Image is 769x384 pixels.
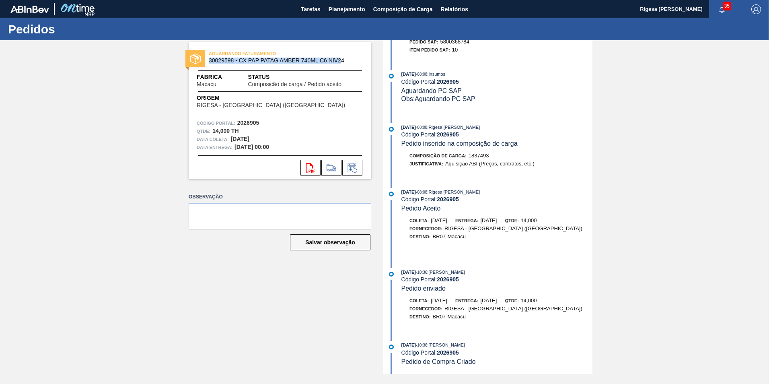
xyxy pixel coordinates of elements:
span: Composição de Carga [373,4,433,14]
span: Origem [197,94,363,102]
span: 30029598 - CX PAP PATAG AMBER 740ML C6 NIV24 [209,58,355,64]
img: atual [389,74,394,78]
span: Composicão de carga / Pedido aceito [248,81,341,87]
div: Informar alteração no pedido [342,160,362,176]
span: : Insumos [427,72,445,76]
span: Planejamento [329,4,365,14]
img: atual [389,345,394,349]
span: Pedido inserido na composição de carga [401,140,518,147]
button: Notificações [709,4,735,15]
img: status [190,54,201,64]
span: Item pedido SAP: [409,47,450,52]
span: Qtde: [505,218,518,223]
span: Destino: [409,234,431,239]
div: Abrir arquivo PDF [300,160,321,176]
img: atual [389,272,394,277]
span: : [PERSON_NAME] [427,270,465,275]
span: Aguardando PC SAP [401,87,462,94]
span: 5800368784 [440,39,469,45]
button: Salvar observação [290,234,370,250]
span: - 10:36 [416,343,427,347]
span: [DATE] [401,270,416,275]
span: Composição de Carga : [409,153,467,158]
span: 35 [723,2,731,10]
span: BR07-Macacu [433,233,466,239]
div: Código Portal: [401,78,592,85]
div: Código Portal: [401,349,592,356]
span: Tarefas [301,4,321,14]
span: Status [248,73,363,81]
span: [DATE] [480,217,497,223]
img: TNhmsLtSVTkK8tSr43FrP2fwEKptu5GPRR3wAAAABJRU5ErkJggg== [10,6,49,13]
span: 14,000 [521,297,537,303]
span: Coleta: [409,298,429,303]
span: - 08:08 [416,72,427,76]
img: atual [389,192,394,196]
h1: Pedidos [8,25,151,34]
span: 14,000 [521,217,537,223]
span: [DATE] [431,297,447,303]
img: atual [389,127,394,132]
span: Obs: Aguardando PC SAP [401,95,475,102]
span: Código Portal: [197,119,235,127]
span: RIGESA - [GEOGRAPHIC_DATA] ([GEOGRAPHIC_DATA]) [444,225,582,231]
span: Qtde: [505,298,518,303]
span: AGUARDANDO FATURAMENTO [209,50,321,58]
strong: 2026905 [237,120,259,126]
span: Data coleta: [197,135,229,143]
div: Ir para Composição de Carga [321,160,341,176]
span: Pedido de Compra Criado [401,358,476,365]
span: [DATE] [401,72,416,76]
span: 10 [452,47,458,53]
span: Justificativa: [409,161,443,166]
span: BR07-Macacu [433,314,466,320]
strong: [DATE] 00:00 [234,144,269,150]
span: Destino: [409,314,431,319]
span: Fornecedor: [409,306,442,311]
label: Observação [189,191,371,203]
span: Fábrica [197,73,242,81]
span: [DATE] [401,190,416,194]
span: Qtde : [197,127,210,135]
span: Relatórios [441,4,468,14]
span: Data entrega: [197,143,232,151]
div: Código Portal: [401,276,592,283]
div: Código Portal: [401,131,592,138]
strong: 2026905 [437,131,459,138]
span: [DATE] [401,343,416,347]
span: Pedido enviado [401,285,446,292]
span: Entrega: [455,218,478,223]
span: Fornecedor: [409,226,442,231]
strong: 14,000 TH [212,128,239,134]
strong: 2026905 [437,78,459,85]
img: Logout [751,4,761,14]
span: Entrega: [455,298,478,303]
span: Pedido Aceito [401,205,441,212]
span: 1837493 [469,153,489,159]
span: [DATE] [431,217,447,223]
span: Aquisição ABI (Preços, contratos, etc.) [445,161,535,167]
div: Código Portal: [401,196,592,202]
span: [DATE] [480,297,497,303]
strong: [DATE] [231,136,249,142]
span: RIGESA - [GEOGRAPHIC_DATA] ([GEOGRAPHIC_DATA]) [444,306,582,312]
span: - 10:36 [416,270,427,275]
span: : Rigesa [PERSON_NAME] [427,125,480,130]
span: : [PERSON_NAME] [427,343,465,347]
span: - 08:08 [416,190,427,194]
span: Coleta: [409,218,429,223]
span: - 08:08 [416,125,427,130]
span: : Rigesa [PERSON_NAME] [427,190,480,194]
span: RIGESA - [GEOGRAPHIC_DATA] ([GEOGRAPHIC_DATA]) [197,102,345,108]
span: Macacu [197,81,216,87]
strong: 2026905 [437,276,459,283]
strong: 2026905 [437,349,459,356]
span: [DATE] [401,125,416,130]
span: Pedido SAP: [409,39,438,44]
strong: 2026905 [437,196,459,202]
